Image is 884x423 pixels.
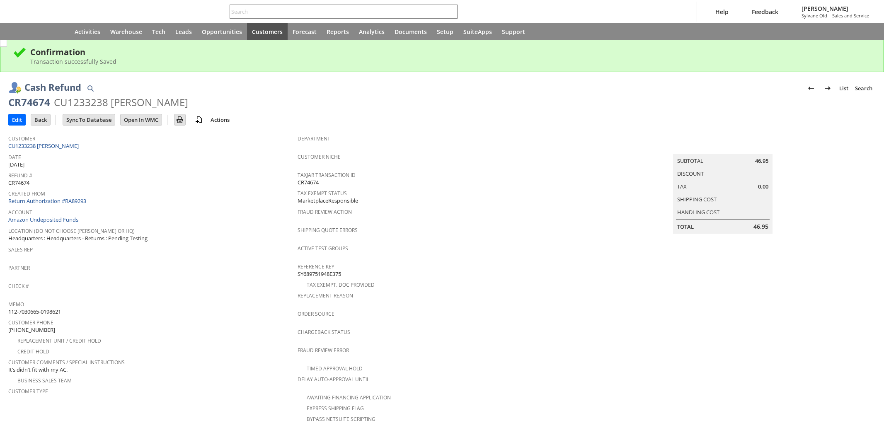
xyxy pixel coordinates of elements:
[298,263,334,270] a: Reference Key
[802,12,827,19] span: Sylvane Old
[298,347,349,354] a: Fraud Review Error
[437,28,453,36] span: Setup
[298,245,348,252] a: Active Test Groups
[24,80,81,94] h1: Cash Refund
[298,227,358,234] a: Shipping Quote Errors
[395,28,427,36] span: Documents
[677,170,704,177] a: Discount
[50,23,70,40] a: Home
[832,12,869,19] span: Sales and Service
[293,28,317,36] span: Forecast
[147,23,170,40] a: Tech
[502,28,525,36] span: Support
[755,157,768,165] span: 46.95
[8,161,24,169] span: [DATE]
[758,183,768,191] span: 0.00
[247,23,288,40] a: Customers
[8,264,30,271] a: Partner
[197,23,247,40] a: Opportunities
[8,197,86,205] a: Return Authorization #RA89293
[55,27,65,36] svg: Home
[110,28,142,36] span: Warehouse
[252,28,283,36] span: Customers
[298,208,352,215] a: Fraud Review Action
[170,23,197,40] a: Leads
[298,292,353,299] a: Replacement reason
[298,135,330,142] a: Department
[8,154,21,161] a: Date
[802,5,869,12] span: [PERSON_NAME]
[8,366,68,374] span: It’s didn’t fit with my AC.
[8,301,24,308] a: Memo
[35,27,45,36] svg: Shortcuts
[390,23,432,40] a: Documents
[806,83,816,93] img: Previous
[8,246,33,253] a: Sales Rep
[715,8,729,16] span: Help
[8,234,148,242] span: Headquarters : Headquarters - Returns : Pending Testing
[8,388,48,395] a: Customer Type
[152,28,165,36] span: Tech
[677,196,717,203] a: Shipping Cost
[202,28,242,36] span: Opportunities
[673,141,773,154] caption: Summary
[230,7,446,17] input: Search
[8,172,32,179] a: Refund #
[836,82,852,95] a: List
[194,115,204,125] img: add-record.svg
[298,270,341,278] span: SY689751948E375
[432,23,458,40] a: Setup
[8,190,45,197] a: Created From
[307,365,363,372] a: Timed Approval Hold
[307,405,364,412] a: Express Shipping Flag
[307,416,375,423] a: Bypass NetSuite Scripting
[752,8,778,16] span: Feedback
[463,28,492,36] span: SuiteApps
[677,157,703,164] a: Subtotal
[63,114,115,125] input: Sync To Database
[85,83,95,93] img: Quick Find
[446,7,456,17] svg: Search
[54,96,188,109] div: CU1233238 [PERSON_NAME]
[677,223,694,230] a: Total
[677,208,719,216] a: Handling Cost
[175,28,192,36] span: Leads
[298,190,347,197] a: Tax Exempt Status
[8,179,29,187] span: CR74674
[852,82,876,95] a: Search
[8,209,32,216] a: Account
[8,216,78,223] a: Amazon Undeposited Funds
[174,114,185,125] input: Print
[823,83,833,93] img: Next
[354,23,390,40] a: Analytics
[677,183,687,190] a: Tax
[298,329,350,336] a: Chargeback Status
[17,377,72,384] a: Business Sales Team
[458,23,497,40] a: SuiteApps
[327,28,349,36] span: Reports
[207,116,233,123] a: Actions
[359,28,385,36] span: Analytics
[8,319,53,326] a: Customer Phone
[30,23,50,40] div: Shortcuts
[298,172,356,179] a: TaxJar Transaction ID
[175,115,185,125] img: Print
[10,23,30,40] a: Recent Records
[30,58,871,65] div: Transaction successfully Saved
[8,96,50,109] div: CR74674
[70,23,105,40] a: Activities
[15,27,25,36] svg: Recent Records
[105,23,147,40] a: Warehouse
[288,23,322,40] a: Forecast
[8,283,29,290] a: Check #
[298,310,334,317] a: Order Source
[497,23,530,40] a: Support
[8,326,55,334] span: [PHONE_NUMBER]
[753,222,768,231] span: 46.95
[298,179,319,186] span: CR74674
[8,227,135,234] a: Location (Do Not choose [PERSON_NAME] or HQ)
[307,394,391,401] a: Awaiting Financing Application
[8,135,35,142] a: Customer
[30,46,871,58] div: Confirmation
[75,28,100,36] span: Activities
